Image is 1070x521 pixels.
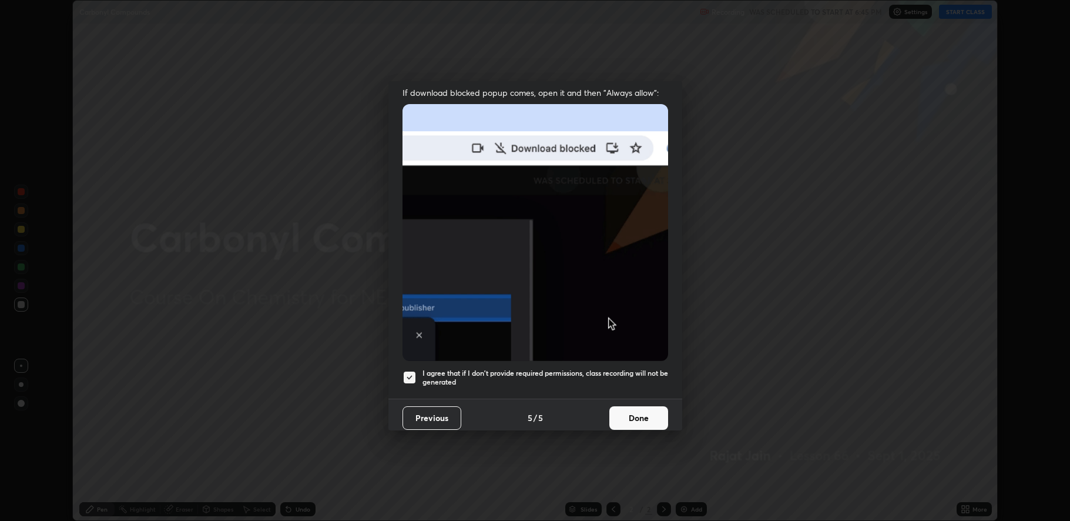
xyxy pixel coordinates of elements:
h5: I agree that if I don't provide required permissions, class recording will not be generated [422,369,668,387]
h4: 5 [528,412,532,424]
button: Done [609,406,668,430]
span: If download blocked popup comes, open it and then "Always allow": [402,87,668,98]
button: Previous [402,406,461,430]
h4: 5 [538,412,543,424]
h4: / [534,412,537,424]
img: downloads-permission-blocked.gif [402,104,668,361]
